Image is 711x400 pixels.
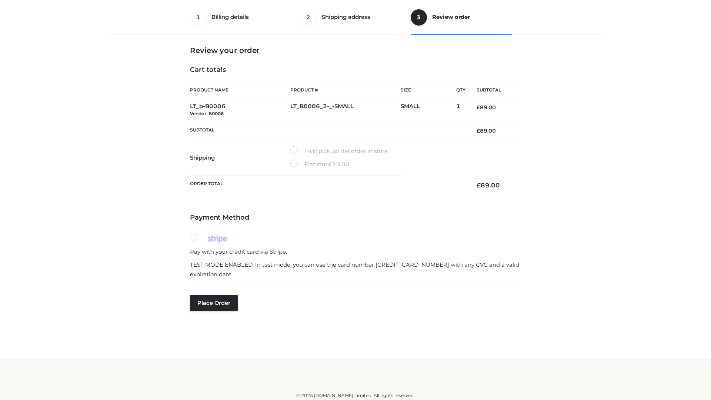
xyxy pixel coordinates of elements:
p: TEST MODE ENABLED. In test mode, you can use the card number [CREDIT_CARD_NUMBER] with any CVC an... [190,260,521,279]
h4: Cart totals [190,66,521,74]
th: Shipping [190,140,290,176]
td: LT_b-B0006 [190,99,290,122]
h4: Payment Method [190,214,521,222]
bdi: 20.00 [328,161,350,168]
button: Place order [190,295,238,311]
span: £ [477,104,480,111]
span: £ [477,181,481,189]
th: Order Total [190,176,465,195]
h3: Review your order [190,46,521,55]
th: Subtotal [465,82,521,99]
p: Pay with your credit card via Stripe. [190,247,521,257]
bdi: 89.00 [477,127,496,134]
span: £ [328,161,332,168]
th: Subtotal [190,121,465,140]
bdi: 89.00 [477,181,500,189]
td: 1 [456,99,465,122]
td: LT_B0006_2-_-SMALL [290,99,401,122]
th: Size [401,82,453,99]
bdi: 89.00 [477,104,496,111]
span: £ [477,127,480,134]
small: Vendor: B0006 [190,111,224,116]
th: Qty [456,81,465,99]
th: Product # [290,81,401,99]
div: © 2025 [DOMAIN_NAME] Limited. All rights reserved. [110,392,601,399]
th: Product Name [190,81,290,99]
label: I will pick up the order in store. [290,146,389,156]
td: SMALL [401,99,456,122]
label: Flat rate: [290,160,350,169]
